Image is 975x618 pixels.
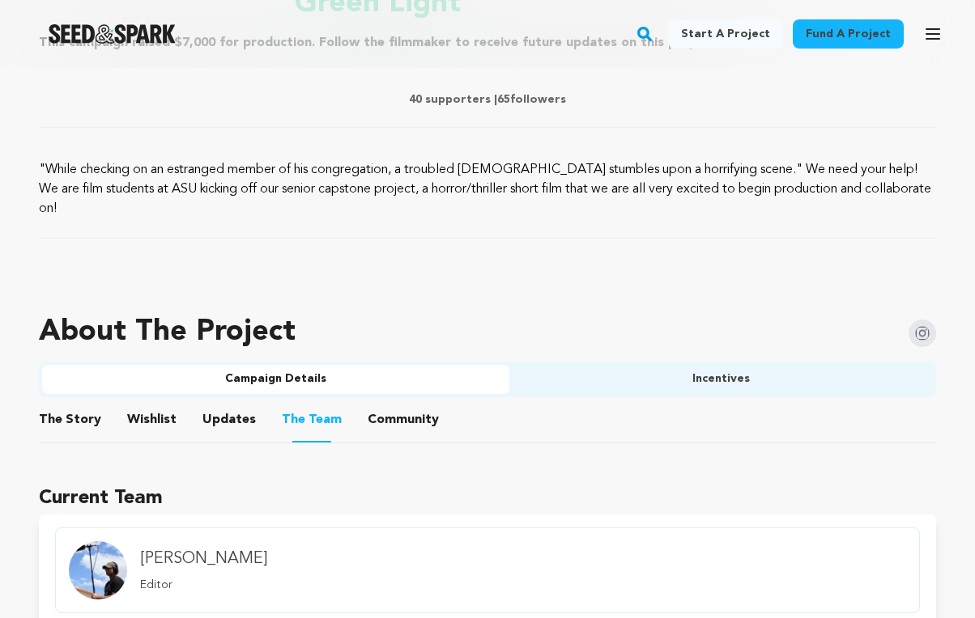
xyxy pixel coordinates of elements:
[42,365,509,394] button: Campaign Details
[509,365,933,394] button: Incentives
[140,577,267,593] p: Editor
[497,94,510,105] span: 65
[282,410,342,430] span: Team
[127,410,177,430] span: Wishlist
[668,19,783,49] a: Start a project
[39,410,101,430] span: Story
[39,410,62,430] span: The
[282,410,305,430] span: The
[49,24,176,44] img: Seed&Spark Logo Dark Mode
[55,527,920,613] a: member.name Profile
[793,19,904,49] a: Fund a project
[140,548,267,570] h4: [PERSON_NAME]
[39,160,936,218] p: "While checking on an estranged member of his congregation, a troubled [DEMOGRAPHIC_DATA] stumble...
[39,91,936,108] p: 40 supporters | followers
[202,410,256,430] span: Updates
[49,24,176,44] a: Seed&Spark Homepage
[39,482,936,514] h1: Current Team
[69,541,127,599] img: Team Image
[909,320,936,347] img: Seed&Spark Instagram Icon
[39,316,296,349] h1: About The Project
[368,410,439,430] span: Community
